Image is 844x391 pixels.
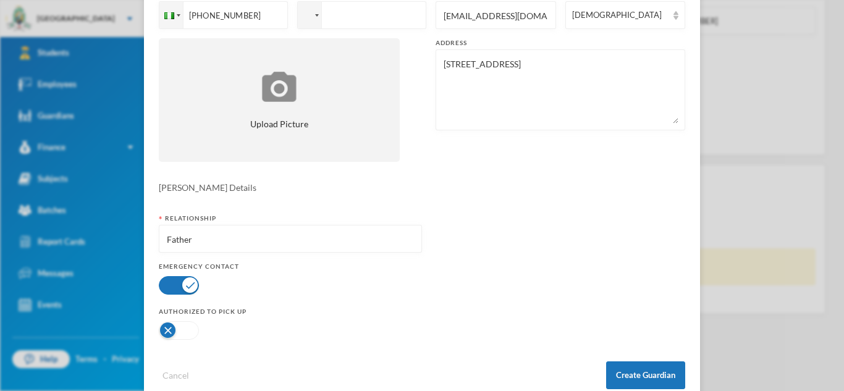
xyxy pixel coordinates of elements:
[159,2,183,28] div: Nigeria: + 234
[259,70,300,104] img: upload
[250,117,308,130] span: Upload Picture
[166,225,415,253] input: eg: Mother, Father, Uncle, Aunt
[436,38,685,48] div: Address
[159,368,193,382] button: Cancel
[159,214,422,223] div: Relationship
[442,56,678,124] textarea: [STREET_ADDRESS]
[159,307,422,316] div: Authorized to pick up
[159,262,422,271] div: Emergency Contact
[159,181,685,194] div: [PERSON_NAME] Details
[606,361,685,389] button: Create Guardian
[572,9,668,22] div: [DEMOGRAPHIC_DATA]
